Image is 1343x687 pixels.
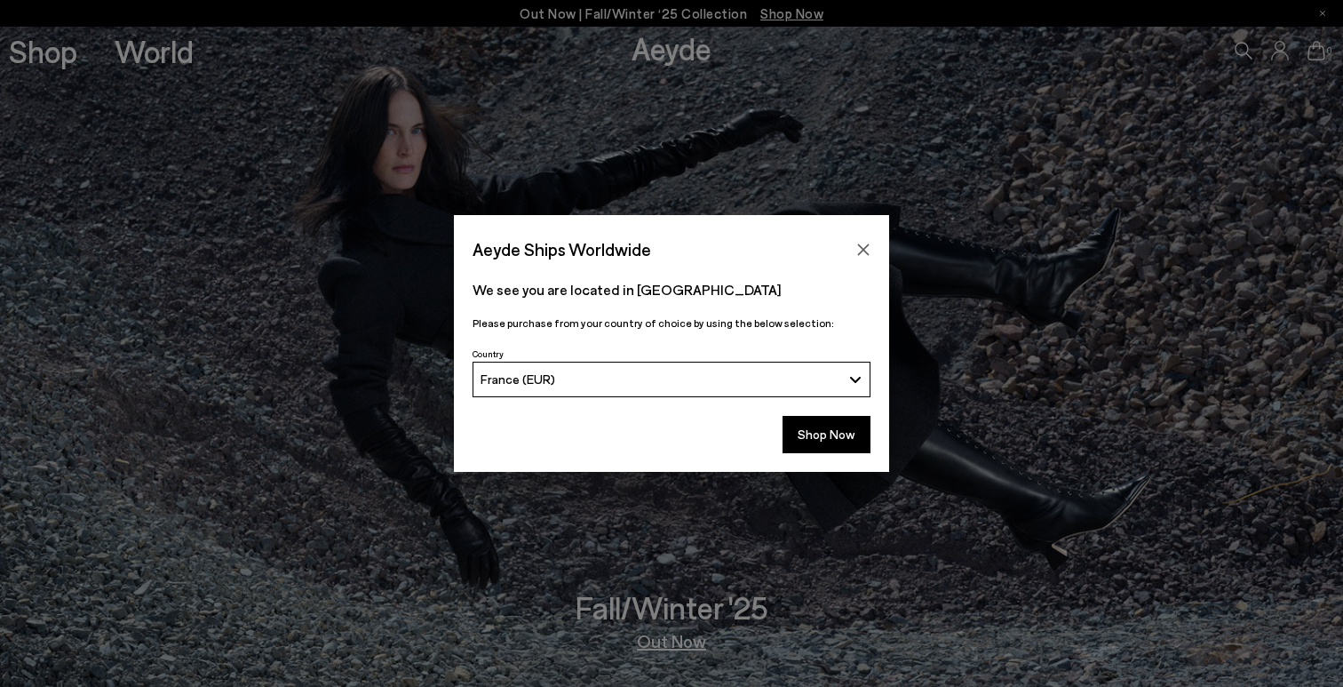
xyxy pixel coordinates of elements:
[473,279,870,300] p: We see you are located in [GEOGRAPHIC_DATA]
[783,416,870,453] button: Shop Now
[850,236,877,263] button: Close
[473,234,651,265] span: Aeyde Ships Worldwide
[481,371,555,387] span: France (EUR)
[473,348,504,359] span: Country
[473,315,870,332] p: Please purchase from your country of choice by using the below selection:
